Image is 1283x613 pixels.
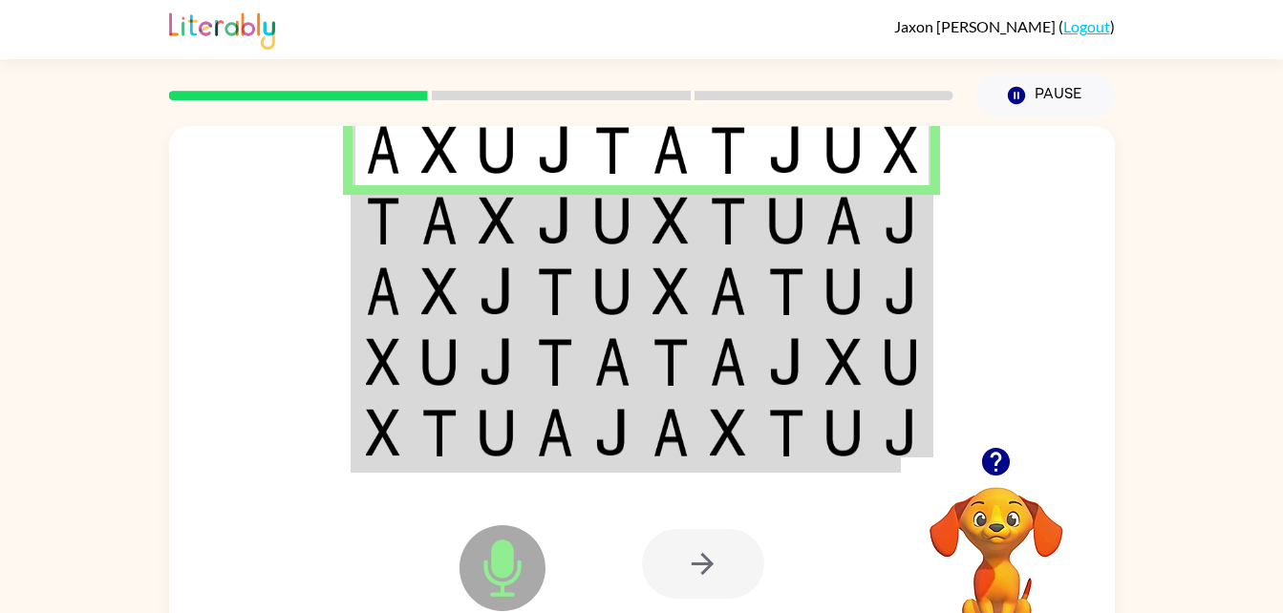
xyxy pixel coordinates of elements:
[710,126,746,174] img: t
[884,267,918,315] img: j
[652,338,689,386] img: t
[537,409,573,456] img: a
[825,338,862,386] img: x
[710,409,746,456] img: x
[768,409,804,456] img: t
[884,338,918,386] img: u
[594,267,631,315] img: u
[825,267,862,315] img: u
[825,126,862,174] img: u
[479,267,515,315] img: j
[768,338,804,386] img: j
[710,267,746,315] img: a
[652,267,689,315] img: x
[710,338,746,386] img: a
[825,197,862,244] img: a
[768,126,804,174] img: j
[479,197,515,244] img: x
[366,267,400,315] img: a
[894,17,1058,35] span: Jaxon [PERSON_NAME]
[768,267,804,315] img: t
[537,338,573,386] img: t
[537,197,573,244] img: j
[710,197,746,244] img: t
[366,409,400,456] img: x
[366,338,400,386] img: x
[884,126,918,174] img: x
[421,338,458,386] img: u
[594,409,631,456] img: j
[594,197,631,244] img: u
[421,409,458,456] img: t
[652,126,689,174] img: a
[479,338,515,386] img: j
[479,126,515,174] img: u
[894,17,1115,35] div: ( )
[479,409,515,456] img: u
[884,409,918,456] img: j
[421,126,458,174] img: x
[421,267,458,315] img: x
[169,8,275,50] img: Literably
[652,409,689,456] img: a
[366,126,400,174] img: a
[825,409,862,456] img: u
[976,74,1115,117] button: Pause
[594,338,631,386] img: a
[537,126,573,174] img: j
[421,197,458,244] img: a
[884,197,918,244] img: j
[768,197,804,244] img: u
[594,126,631,174] img: t
[652,197,689,244] img: x
[537,267,573,315] img: t
[1063,17,1110,35] a: Logout
[366,197,400,244] img: t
